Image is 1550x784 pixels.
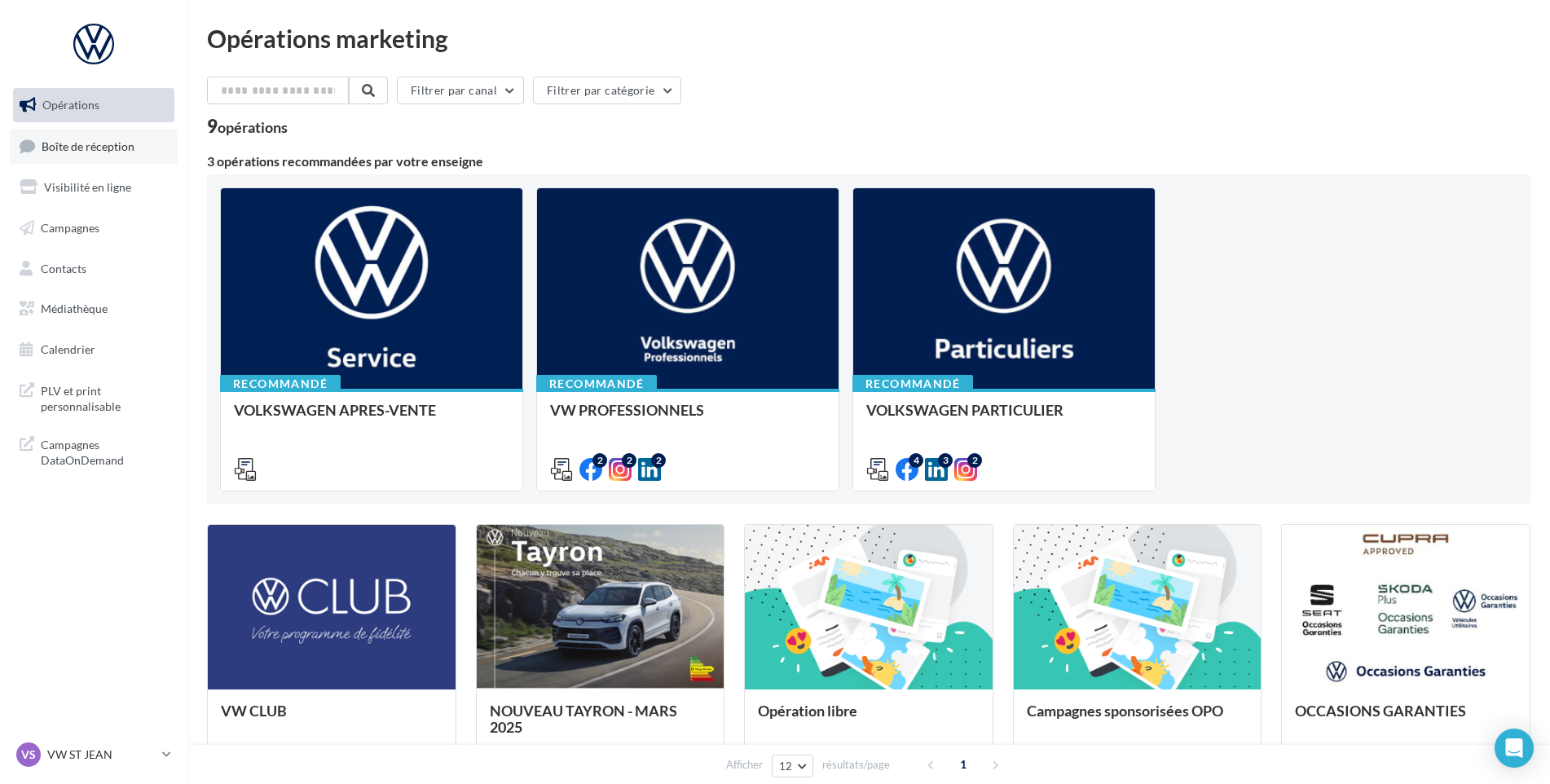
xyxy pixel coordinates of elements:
a: Campagnes [10,211,178,245]
span: PLV et print personnalisable [41,380,168,415]
div: 2 [622,453,636,468]
a: PLV et print personnalisable [10,373,178,421]
div: 3 [938,453,953,468]
a: Contacts [10,252,178,286]
span: Contacts [41,261,86,275]
a: VS VW ST JEAN [13,739,174,770]
span: 12 [779,760,793,773]
span: OCCASIONS GARANTIES [1295,702,1466,720]
div: Recommandé [220,375,341,393]
span: Médiathèque [41,302,108,315]
span: Afficher [726,757,763,773]
span: Calendrier [41,342,95,356]
div: Recommandé [852,375,973,393]
span: Visibilité en ligne [44,180,131,194]
span: NOUVEAU TAYRON - MARS 2025 [490,702,677,736]
span: Opérations [42,98,99,112]
span: VW PROFESSIONNELS [550,401,704,419]
div: 4 [909,453,923,468]
span: VW CLUB [221,702,287,720]
span: 1 [950,751,976,777]
span: VOLKSWAGEN PARTICULIER [866,401,1063,419]
button: 12 [772,755,813,777]
div: 2 [967,453,982,468]
div: 3 opérations recommandées par votre enseigne [207,155,1530,168]
div: 2 [592,453,607,468]
div: Recommandé [536,375,657,393]
div: Open Intercom Messenger [1495,729,1534,768]
a: Campagnes DataOnDemand [10,427,178,475]
button: Filtrer par catégorie [533,77,681,104]
span: Opération libre [758,702,857,720]
button: Filtrer par canal [397,77,524,104]
span: Campagnes [41,221,99,235]
p: VW ST JEAN [47,747,156,763]
div: 2 [651,453,666,468]
span: Campagnes sponsorisées OPO [1027,702,1223,720]
span: Campagnes DataOnDemand [41,434,168,469]
span: Boîte de réception [42,139,134,152]
a: Calendrier [10,333,178,367]
div: 9 [207,117,288,135]
a: Opérations [10,88,178,122]
a: Visibilité en ligne [10,170,178,205]
a: Boîte de réception [10,129,178,164]
a: Médiathèque [10,292,178,326]
div: opérations [218,120,288,134]
div: Opérations marketing [207,26,1530,51]
span: VOLKSWAGEN APRES-VENTE [234,401,436,419]
span: VS [21,747,36,763]
span: résultats/page [822,757,890,773]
